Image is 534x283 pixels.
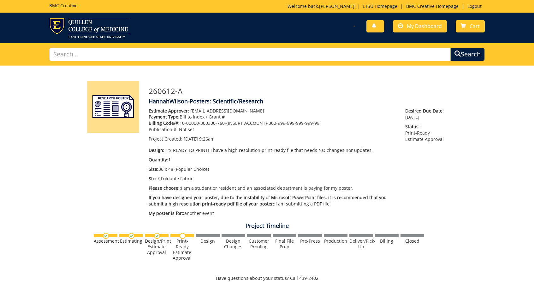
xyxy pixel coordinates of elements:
[103,233,109,239] img: checkmark
[94,238,117,244] div: Assessment
[49,3,78,8] h5: BMC Creative
[184,136,215,142] span: [DATE] 9:26am
[49,48,451,61] input: Search...
[49,18,130,38] img: ETSU logo
[149,114,180,120] span: Payment Type:
[149,210,184,216] span: My poster is for::
[170,238,194,261] div: Print-Ready Estimate Approval
[196,238,220,244] div: Design
[405,124,447,130] span: Status:
[149,194,396,207] p: I am submitting a PDF file.
[273,238,296,250] div: Final File Prep
[375,238,399,244] div: Billing
[149,166,396,172] p: 36 x 48 (Popular Choice)
[82,275,452,281] p: Have questions about your status? Call 439-2402
[405,108,447,120] p: [DATE]
[400,238,424,244] div: Closed
[180,233,186,239] img: no
[456,20,485,32] a: Cart
[149,166,158,172] span: Size:
[359,3,400,9] a: ETSU Homepage
[149,120,396,126] p: 10-00000-300300-760-{INSERT ACCOUNT}-300-999-999-999-999-99
[464,3,485,9] a: Logout
[149,210,396,217] p: another event
[149,185,181,191] span: Please choose::
[149,114,396,120] p: Bill to Index / Grant #
[149,176,161,182] span: Stock:
[149,194,387,207] span: If you have designed your poster, due to the instability of Microsoft PowerPoint files, it is rec...
[149,98,447,105] h4: HannahWilson-Posters: Scientific/Research
[145,238,169,255] div: Design/Print Estimate Approval
[405,108,447,114] span: Desired Due Date:
[403,3,462,9] a: BMC Creative Homepage
[319,3,354,9] a: [PERSON_NAME]
[128,233,134,239] img: checkmark
[450,48,485,61] button: Search
[149,147,164,153] span: Design:
[149,87,447,95] h3: 260612-A
[154,233,160,239] img: checkmark
[222,238,245,250] div: Design Changes
[149,126,178,132] span: Publication #:
[119,238,143,244] div: Estimating
[324,238,347,244] div: Production
[149,136,182,142] span: Project Created:
[349,238,373,250] div: Deliver/Pick-Up
[149,108,189,114] span: Estimate Approver:
[247,238,271,250] div: Customer Proofing
[149,120,180,126] span: Billing Code/#:
[149,176,396,182] p: Foldable Fabric
[82,223,452,229] h4: Project Timeline
[149,185,396,191] p: I am a student or resident and an associated department is paying for my poster.
[407,23,442,30] span: My Dashboard
[288,3,485,9] p: Welcome back, ! | | |
[149,157,168,163] span: Quantity:
[179,126,194,132] span: Not set
[298,238,322,244] div: Pre-Press
[149,108,396,114] p: [EMAIL_ADDRESS][DOMAIN_NAME]
[149,147,396,153] p: IT'S READY TO PRINT! I have a high resolution print-ready file that needs NO changes nor updates.
[149,157,396,163] p: 1
[470,23,480,30] span: Cart
[405,124,447,142] p: Print-Ready Estimate Approval
[393,20,447,32] a: My Dashboard
[87,81,139,133] img: Product featured image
